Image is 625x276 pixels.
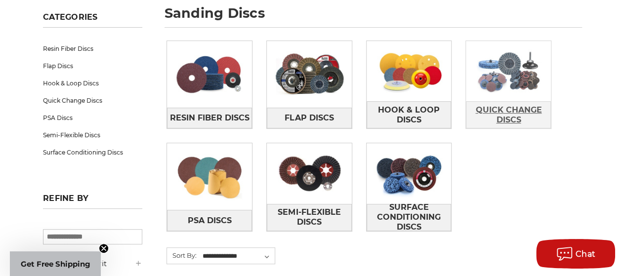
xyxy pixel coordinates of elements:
a: Quick Change Discs [43,92,142,109]
a: Resin Fiber Discs [43,40,142,57]
a: PSA Discs [43,109,142,126]
h1: sanding discs [165,6,582,28]
img: Quick Change Discs [466,41,551,101]
span: Chat [576,249,596,259]
button: Close teaser [99,243,109,253]
h5: Categories [43,12,142,28]
span: Resin Fiber Discs [170,110,250,126]
button: Chat [536,239,615,269]
span: Quick Change Discs [466,102,550,128]
img: Surface Conditioning Discs [367,143,452,203]
a: Hook & Loop Discs [43,75,142,92]
label: Sort By: [167,248,197,263]
a: Flap Discs [43,57,142,75]
span: Flap Discs [285,110,333,126]
span: Semi-Flexible Discs [267,204,351,231]
a: Resin Fiber Discs [167,108,252,128]
a: Semi-Flexible Discs [267,204,352,231]
img: Semi-Flexible Discs [267,143,352,203]
div: Get Free ShippingClose teaser [10,251,101,276]
span: Surface Conditioning Discs [367,199,451,236]
a: Semi-Flexible Discs [43,126,142,144]
span: Hook & Loop Discs [367,102,451,128]
span: PSA Discs [188,212,232,229]
img: Resin Fiber Discs [167,44,252,104]
a: Quick Change Discs [466,101,551,128]
h5: Refine by [43,194,142,209]
span: Get Free Shipping [21,259,90,269]
a: Flap Discs [267,108,352,128]
img: Flap Discs [267,44,352,104]
a: Surface Conditioning Discs [43,144,142,161]
img: PSA Discs [167,147,252,207]
select: Sort By: [201,249,275,264]
a: PSA Discs [167,210,252,231]
a: Surface Conditioning Discs [367,204,452,231]
a: Hook & Loop Discs [367,101,452,128]
img: Hook & Loop Discs [367,41,452,101]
